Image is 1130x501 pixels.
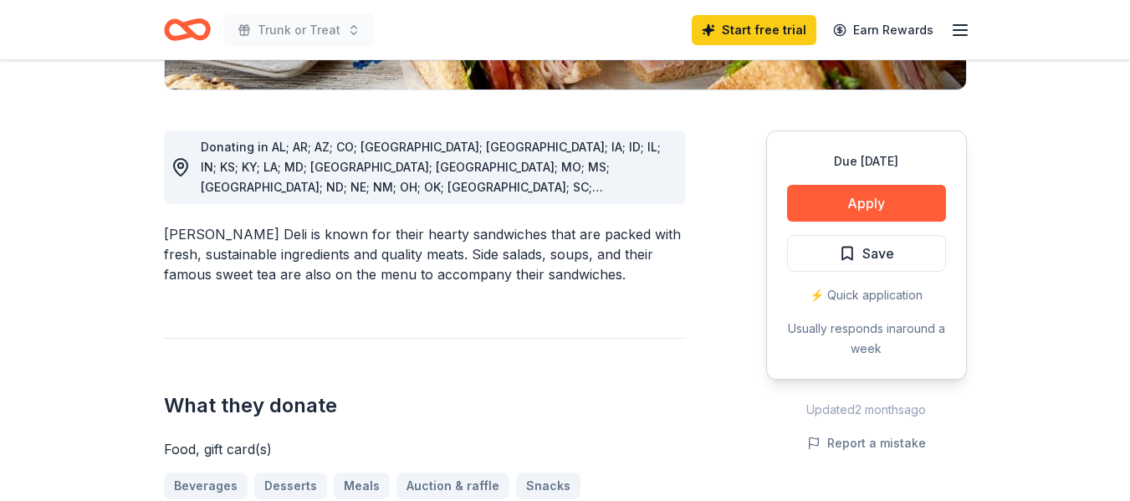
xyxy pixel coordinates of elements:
div: Usually responds in around a week [787,319,946,359]
a: Auction & raffle [396,473,509,499]
span: Save [862,243,894,264]
button: Save [787,235,946,272]
div: Updated 2 months ago [766,400,967,420]
button: Apply [787,185,946,222]
div: Food, gift card(s) [164,439,686,459]
a: Home [164,10,211,49]
button: Report a mistake [807,433,926,453]
a: Earn Rewards [823,15,943,45]
a: Start free trial [692,15,816,45]
a: Beverages [164,473,248,499]
div: [PERSON_NAME] Deli is known for their hearty sandwiches that are packed with fresh, sustainable i... [164,224,686,284]
span: Trunk or Treat [258,20,340,40]
span: Donating in AL; AR; AZ; CO; [GEOGRAPHIC_DATA]; [GEOGRAPHIC_DATA]; IA; ID; IL; IN; KS; KY; LA; MD;... [201,140,661,214]
div: ⚡️ Quick application [787,285,946,305]
a: Snacks [516,473,580,499]
a: Meals [334,473,390,499]
div: Due [DATE] [787,151,946,171]
a: Desserts [254,473,327,499]
button: Trunk or Treat [224,13,374,47]
h2: What they donate [164,392,686,419]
